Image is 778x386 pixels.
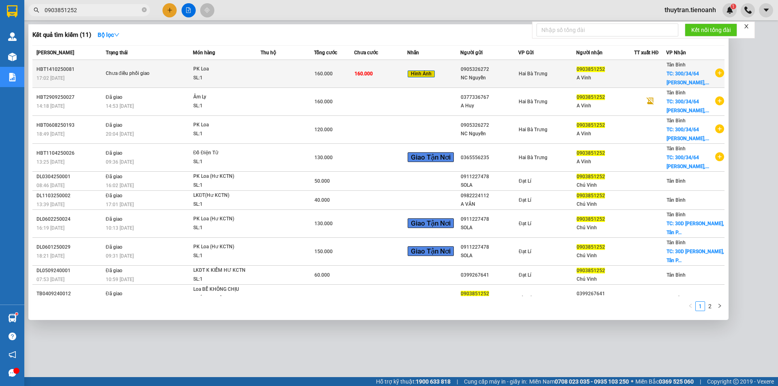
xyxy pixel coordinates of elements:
span: 0903851252 [577,66,605,72]
div: SL: 1 [193,252,254,260]
div: SL: 1 [193,130,254,139]
div: A Huy [461,102,518,110]
span: TC: 300/34/64 [PERSON_NAME],... [667,155,709,169]
span: Tân Bình [667,197,686,203]
li: 1 [695,301,705,311]
span: 18:49 [DATE] [36,131,64,137]
span: Tân Bình [667,212,686,218]
span: 130.000 [314,155,333,160]
span: Hai Bà Trưng [519,71,547,77]
span: Tân Bình [667,178,686,184]
span: Tân Bình [667,118,686,124]
span: Hai Bà Trưng [519,127,547,132]
div: PK Loa (Hư KCTN) [193,243,254,252]
span: 120.000 [314,127,333,132]
span: Tân Bình [519,295,538,301]
span: Đã giao [106,174,122,179]
div: NC Nguyễn [461,74,518,82]
div: DL0509240001 [36,267,103,275]
span: 160.000 [314,71,333,77]
div: SOLA [461,181,518,190]
span: TC: 300/34/64 [PERSON_NAME],... [667,127,709,141]
div: 0905326272 [461,121,518,130]
span: 16:19 [DATE] [36,225,64,231]
span: 150.000 [314,249,333,254]
img: warehouse-icon [8,314,17,322]
span: plus-circle [715,124,724,133]
span: Tân Bình [667,272,686,278]
div: 0377336767 [461,93,518,102]
div: 0365556235 [461,154,518,162]
span: 50.000 [314,178,330,184]
a: 2 [705,302,714,311]
div: SL: 1 [193,200,254,209]
div: PK Loa [193,121,254,130]
span: Đã giao [106,216,122,222]
div: SL: 1 [193,275,254,284]
input: Nhập số tổng đài [536,23,678,36]
span: 20:04 [DATE] [106,131,134,137]
span: 07:53 [DATE] [36,277,64,282]
span: Tổng cước [314,50,337,55]
button: Kết nối tổng đài [685,23,737,36]
div: SOLA [461,252,518,260]
span: 10:59 [DATE] [106,277,134,282]
span: plus-circle [715,68,724,77]
div: LKDT K KIỂM HƯ KCTN [193,266,254,275]
div: A Vinh [577,74,634,82]
strong: Bộ lọc [98,32,120,38]
span: 14:53 [DATE] [106,103,134,109]
span: 0903851252 [577,94,605,100]
div: DL0602250024 [36,215,103,224]
span: 10:13 [DATE] [106,225,134,231]
div: PK Loa [193,65,254,74]
div: TB0409240012 [36,290,103,298]
div: Chú Vinh [577,252,634,260]
span: 14:18 [DATE] [36,103,64,109]
span: Tân Bình [667,240,686,245]
span: 0903851252 [577,174,605,179]
img: warehouse-icon [8,53,17,61]
span: Người gửi [460,50,483,55]
span: Chưa cước [354,50,378,55]
div: SL: 1 [193,224,254,232]
span: 160.000 [314,99,333,104]
span: Hình Ảnh [408,70,435,78]
span: Đã giao [106,291,122,296]
div: SOLA [461,224,518,232]
div: 0911227478 [461,243,518,252]
span: VP Nhận [666,50,686,55]
a: 1 [696,302,705,311]
div: HBT0608250193 [36,121,103,130]
span: Đạt Lí [519,178,531,184]
div: Đồ Điện Tử [193,149,254,158]
div: SL: 1 [193,181,254,190]
span: 60.000 [314,295,330,301]
div: 0399267641 [461,271,518,279]
div: 0905326272 [461,65,518,74]
img: solution-icon [8,73,17,81]
span: Đạt Lí [519,197,531,203]
span: right [717,303,722,308]
span: Thu hộ [261,50,276,55]
span: TC: 30D [PERSON_NAME], Tân P... [667,221,724,235]
span: 60.000 [314,272,330,278]
span: 17:01 [DATE] [106,202,134,207]
span: Món hàng [193,50,215,55]
span: Đã giao [106,244,122,250]
span: Đã giao [106,94,122,100]
div: HBT2909250027 [36,93,103,102]
div: 0911227478 [461,173,518,181]
span: Giao Tận Nơi [408,152,454,162]
li: Previous Page [686,301,695,311]
div: DL0601250029 [36,243,103,252]
span: 08:46 [DATE] [36,183,64,188]
span: close-circle [142,7,147,12]
div: HBT1104250026 [36,149,103,158]
span: [PERSON_NAME] [36,50,74,55]
span: Đạt Lí [519,249,531,254]
span: 0903851252 [577,122,605,128]
div: 0911227478 [461,215,518,224]
span: message [9,369,16,377]
div: A Vinh [577,158,634,166]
